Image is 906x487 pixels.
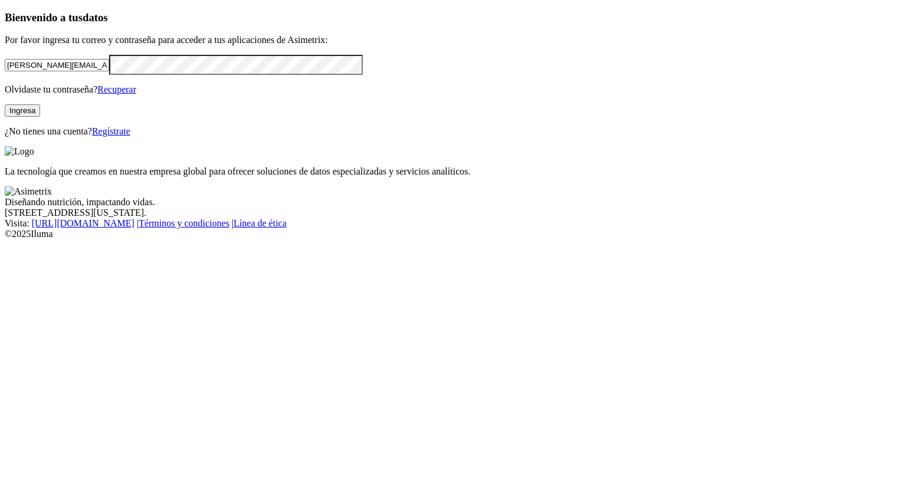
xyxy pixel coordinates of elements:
[5,218,901,229] div: Visita : | |
[5,59,109,71] input: Tu correo
[5,35,901,45] p: Por favor ingresa tu correo y contraseña para acceder a tus aplicaciones de Asimetrix:
[97,84,136,94] a: Recuperar
[5,208,901,218] div: [STREET_ADDRESS][US_STATE].
[5,229,901,239] div: © 2025 Iluma
[32,218,134,228] a: [URL][DOMAIN_NAME]
[234,218,287,228] a: Línea de ética
[5,104,40,117] button: Ingresa
[5,146,34,157] img: Logo
[5,84,901,95] p: Olvidaste tu contraseña?
[5,197,901,208] div: Diseñando nutrición, impactando vidas.
[5,166,901,177] p: La tecnología que creamos en nuestra empresa global para ofrecer soluciones de datos especializad...
[92,126,130,136] a: Regístrate
[139,218,229,228] a: Términos y condiciones
[5,11,901,24] h3: Bienvenido a tus
[83,11,108,24] span: datos
[5,186,52,197] img: Asimetrix
[5,126,901,137] p: ¿No tienes una cuenta?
